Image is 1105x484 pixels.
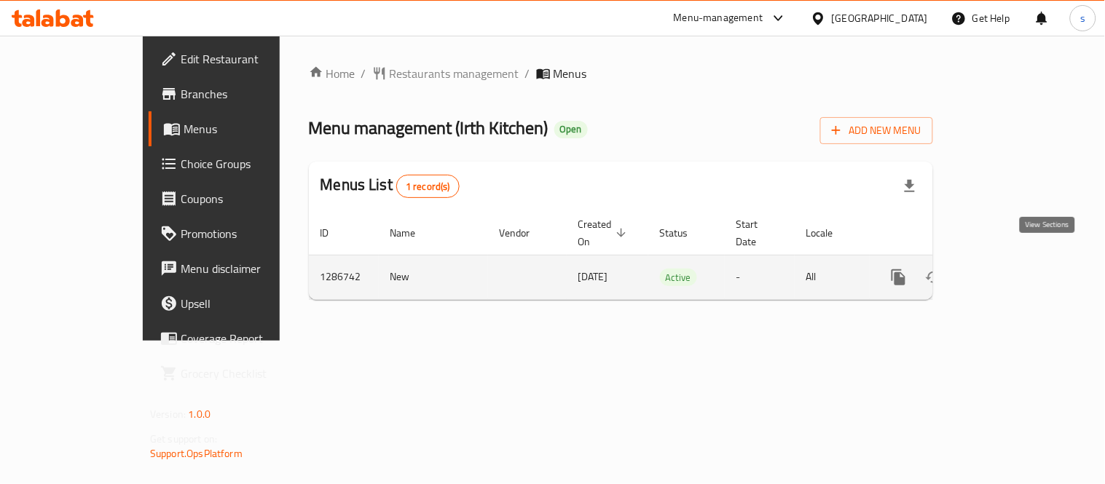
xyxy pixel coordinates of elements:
a: Home [309,65,355,82]
span: Start Date [736,215,777,250]
td: 1286742 [309,255,379,299]
a: Menus [149,111,327,146]
a: Coverage Report [149,321,327,356]
div: [GEOGRAPHIC_DATA] [832,10,928,26]
span: Created On [578,215,631,250]
div: Menu-management [674,9,763,27]
td: - [725,255,795,299]
div: Total records count [396,175,460,198]
span: Promotions [181,225,315,242]
span: Open [554,123,588,135]
span: Grocery Checklist [181,365,315,382]
td: All [795,255,870,299]
span: Edit Restaurant [181,50,315,68]
span: 1.0.0 [188,405,211,424]
a: Support.OpsPlatform [150,444,243,463]
a: Coupons [149,181,327,216]
span: Locale [806,224,852,242]
nav: breadcrumb [309,65,933,82]
a: Upsell [149,286,327,321]
span: Status [660,224,707,242]
table: enhanced table [309,211,1033,300]
button: Change Status [916,260,951,295]
th: Actions [870,211,1033,255]
span: Get support on: [150,429,217,448]
span: Add New Menu [832,122,921,140]
div: Open [554,121,588,138]
span: Menus [184,120,315,138]
h2: Menus List [321,174,460,198]
li: / [361,65,366,82]
span: Version: [150,405,186,424]
span: Choice Groups [181,155,315,172]
a: Menu disclaimer [149,251,327,286]
span: Vendor [500,224,549,242]
td: New [379,255,488,299]
a: Restaurants management [372,65,519,82]
a: Branches [149,76,327,111]
a: Choice Groups [149,146,327,181]
span: ID [321,224,348,242]
span: Branches [181,85,315,103]
a: Edit Restaurant [149,41,327,76]
span: Coverage Report [181,330,315,347]
span: 1 record(s) [397,180,459,194]
a: Promotions [149,216,327,251]
a: Grocery Checklist [149,356,327,391]
div: Export file [892,169,927,204]
span: Menu management ( Irth Kitchen ) [309,111,548,144]
span: Menus [554,65,587,82]
span: Active [660,269,697,286]
span: Restaurants management [390,65,519,82]
span: Coupons [181,190,315,207]
span: Name [390,224,435,242]
button: more [881,260,916,295]
button: Add New Menu [820,117,933,144]
span: [DATE] [578,267,608,286]
span: Upsell [181,295,315,312]
span: Menu disclaimer [181,260,315,277]
span: s [1080,10,1085,26]
li: / [525,65,530,82]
